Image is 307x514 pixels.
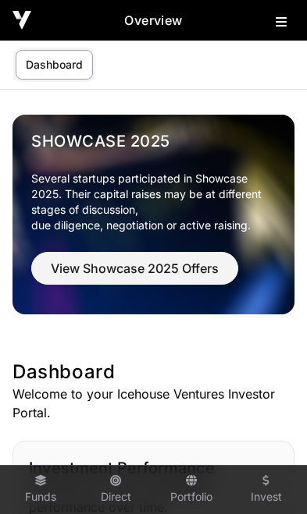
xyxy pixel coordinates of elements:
[229,439,307,514] iframe: Chat Widget
[51,259,219,278] span: View Showcase 2025 Offers
[12,11,31,30] img: Icehouse Ventures Logo
[31,11,276,30] h2: Overview
[84,469,147,511] a: Direct
[160,469,223,511] a: Portfolio
[31,252,238,285] button: View Showcase 2025 Offers
[31,268,238,283] a: View Showcase 2025 Offers
[31,171,276,233] p: Several startups participated in Showcase 2025. Their capital raises may be at different stages o...
[9,469,72,511] a: Funds
[16,50,93,80] a: Dashboard
[12,115,295,314] img: Showcase 2025
[31,130,276,152] a: Showcase 2025
[12,385,295,422] p: Welcome to your Icehouse Ventures Investor Portal.
[29,457,278,479] h2: Investment Performance
[12,360,295,385] h1: Dashboard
